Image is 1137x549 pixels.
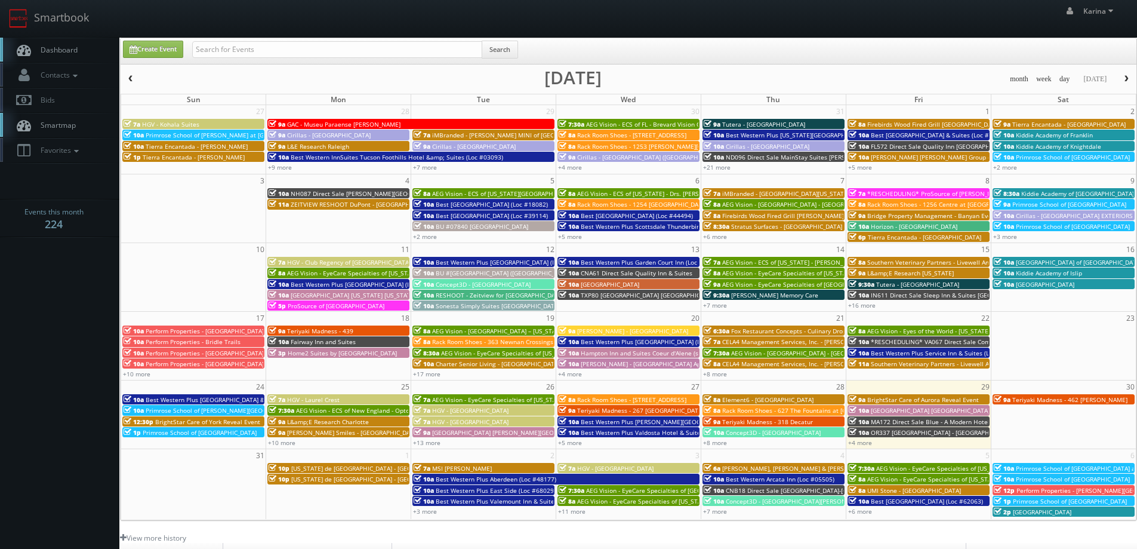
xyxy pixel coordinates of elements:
span: Tierra Encantada - [PERSON_NAME] [143,153,245,161]
span: AEG Vision - EyeCare Specialties of [GEOGRAPHIC_DATA] - Medfield Eye Associates [722,280,957,289]
a: +3 more [993,232,1017,241]
span: 8a [849,258,865,266]
span: 7a [269,395,285,404]
span: 9a [559,153,575,161]
a: +7 more [703,301,727,309]
span: AEG Vision - EyeCare Specialties of [US_STATE][PERSON_NAME] Eyecare Associates [441,349,678,357]
span: Perform Properties - [GEOGRAPHIC_DATA] [146,327,264,335]
span: 10a [414,222,434,231]
span: 10a [704,131,724,139]
a: +13 more [413,438,440,447]
span: Best Western Plus [GEOGRAPHIC_DATA] (Loc #62024) [436,258,587,266]
span: 8:30a [414,349,439,357]
button: Search [482,41,518,59]
span: 10a [414,280,434,289]
span: iMBranded - [GEOGRAPHIC_DATA][US_STATE] Toyota [722,189,871,198]
span: 9a [269,120,285,128]
span: AEG Vision - ECS of New England - OptomEyes Health – [GEOGRAPHIC_DATA] [296,406,514,415]
span: 10a [124,349,144,357]
span: Primrose School of [GEOGRAPHIC_DATA] [143,428,257,437]
span: Best Western Plus [GEOGRAPHIC_DATA] (Loc #48184) [291,280,442,289]
input: Search for Events [192,41,482,58]
span: Best [GEOGRAPHIC_DATA] (Loc #44494) [581,211,693,220]
span: [GEOGRAPHIC_DATA] [US_STATE] [US_STATE] [291,291,416,299]
span: 10a [124,360,144,368]
span: 10a [559,428,579,437]
span: HGV - Club Regency of [GEOGRAPHIC_DATA] [287,258,411,266]
span: 8a [704,395,720,404]
span: 8a [849,200,865,208]
span: ZEITVIEW RESHOOT DuPont - [GEOGRAPHIC_DATA], [GEOGRAPHIC_DATA] [291,200,497,208]
span: 10a [559,211,579,220]
span: Best Western Plus [GEOGRAPHIC_DATA] & Suites (Loc #45093) [146,395,323,404]
span: IN611 Direct Sale Sleep Inn & Suites [GEOGRAPHIC_DATA] [871,291,1036,299]
span: GAC - Museu Paraense [PERSON_NAME] [287,120,400,128]
span: 9a [994,395,1010,404]
span: 10a [849,291,869,299]
span: 10a [849,131,869,139]
span: 10a [849,428,869,437]
span: 10a [124,406,144,415]
span: Primrose School of [GEOGRAPHIC_DATA] [1016,475,1130,483]
span: BrightStar Care of York Reveal Event [155,418,260,426]
span: 10a [269,153,289,161]
span: HGV - [GEOGRAPHIC_DATA] [432,418,509,426]
span: 1p [124,428,141,437]
span: [GEOGRAPHIC_DATA] [GEOGRAPHIC_DATA] [871,406,990,415]
span: Favorites [35,145,82,155]
span: 11a [269,200,289,208]
span: AEG Vision - EyeCare Specialties of [US_STATE] - [PERSON_NAME] Eyecare Associates - [PERSON_NAME] [287,269,582,277]
span: 9:30a [849,280,874,289]
span: 10a [269,189,289,198]
span: [PERSON_NAME] Smiles - [GEOGRAPHIC_DATA] [287,428,419,437]
span: 7a [124,120,140,128]
a: +2 more [993,163,1017,171]
span: Tutera - [GEOGRAPHIC_DATA] [722,120,805,128]
span: 9a [849,211,865,220]
a: +4 more [848,438,872,447]
a: +8 more [703,438,727,447]
span: ND096 Direct Sale MainStay Suites [PERSON_NAME] [726,153,876,161]
span: CELA4 Management Services, Inc. - [PERSON_NAME] Hyundai [722,338,897,346]
span: AEG Vision - EyeCare Specialties of [US_STATE] – [PERSON_NAME] Family EyeCare [722,269,954,277]
span: Fox Restaurant Concepts - Culinary Dropout [731,327,856,335]
span: Best Western Plus [GEOGRAPHIC_DATA] (Loc #11187) [581,338,732,346]
span: Fairway Inn and Suites [291,338,356,346]
span: Rack Room Shoes - 363 Newnan Crossings (No Rush) [432,338,583,346]
span: Cirillas - [GEOGRAPHIC_DATA] [432,142,516,151]
span: Teriyaki Madness - 462 [PERSON_NAME] [1012,395,1127,404]
span: 9a [704,120,720,128]
span: 8a [414,327,430,335]
span: Horizon - [GEOGRAPHIC_DATA] [871,222,957,231]
span: BU #[GEOGRAPHIC_DATA] ([GEOGRAPHIC_DATA]) [436,269,572,277]
span: 10a [559,280,579,289]
span: 6a [704,464,720,473]
span: Stratus Surfaces - [GEOGRAPHIC_DATA] Slab Gallery [731,222,879,231]
span: 10a [559,338,579,346]
span: TXP80 [GEOGRAPHIC_DATA] [GEOGRAPHIC_DATA] [581,291,719,299]
span: Kiddie Academy of Franklin [1016,131,1093,139]
span: 7:30a [704,349,729,357]
span: MA172 Direct Sale Blue - A Modern Hotel, Ascend Hotel Collection [871,418,1062,426]
span: Best Western InnSuites Tucson Foothills Hotel &amp; Suites (Loc #03093) [291,153,503,161]
span: FL572 Direct Sale Quality Inn [GEOGRAPHIC_DATA] North I-75 [871,142,1046,151]
span: 7a [269,258,285,266]
span: 7a [414,464,430,473]
span: Hampton Inn and Suites Coeur d'Alene (second shoot) [581,349,735,357]
span: 8a [414,189,430,198]
span: 10a [124,142,144,151]
span: L&E Research Raleigh [287,142,349,151]
span: 9a [269,142,285,151]
span: 10a [559,258,579,266]
span: 8:30a [704,222,729,231]
span: Rack Room Shoes - [STREET_ADDRESS] [577,395,686,404]
a: +10 more [123,370,150,378]
span: AEG Vision - EyeCare Specialties of [US_STATE] – [PERSON_NAME] Eye Care [432,395,646,404]
span: Firebirds Wood Fired Grill [GEOGRAPHIC_DATA] [867,120,1000,128]
span: 8a [414,338,430,346]
a: +8 more [703,370,727,378]
span: AEG Vision - ECS of [US_STATE][GEOGRAPHIC_DATA] [432,189,578,198]
span: 6:30a [704,327,729,335]
span: 7a [414,418,430,426]
span: Teriyaki Madness - 318 Decatur [722,418,813,426]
